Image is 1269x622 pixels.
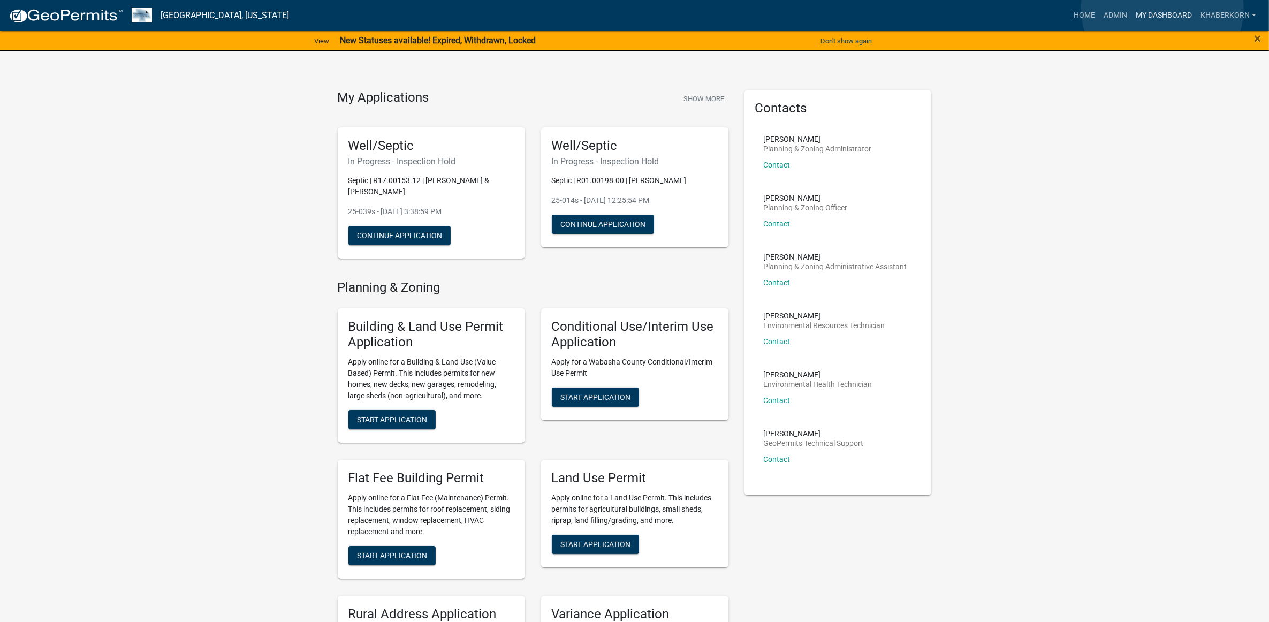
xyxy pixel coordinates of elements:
span: Start Application [357,551,427,559]
a: View [310,32,333,50]
p: [PERSON_NAME] [764,312,885,320]
p: [PERSON_NAME] [764,253,907,261]
span: Start Application [560,540,630,548]
a: Contact [764,455,791,464]
p: Environmental Health Technician [764,381,872,388]
p: Planning & Zoning Administrator [764,145,872,153]
button: Continue Application [552,215,654,234]
button: Start Application [348,410,436,429]
a: Contact [764,161,791,169]
strong: New Statuses available! Expired, Withdrawn, Locked [340,35,536,45]
a: Contact [764,278,791,287]
p: Apply online for a Building & Land Use (Value-Based) Permit. This includes permits for new homes,... [348,356,514,401]
button: Show More [679,90,728,108]
button: Start Application [552,535,639,554]
p: Apply online for a Flat Fee (Maintenance) Permit. This includes permits for roof replacement, sid... [348,492,514,537]
span: Start Application [357,415,427,423]
h5: Conditional Use/Interim Use Application [552,319,718,350]
button: Close [1254,32,1261,45]
h5: Well/Septic [348,138,514,154]
p: Septic | R17.00153.12 | [PERSON_NAME] & [PERSON_NAME] [348,175,514,198]
h5: Variance Application [552,606,718,622]
p: [PERSON_NAME] [764,371,872,378]
p: 25-014s - [DATE] 12:25:54 PM [552,195,718,206]
p: Septic | R01.00198.00 | [PERSON_NAME] [552,175,718,186]
h5: Rural Address Application [348,606,514,622]
p: [PERSON_NAME] [764,135,872,143]
button: Don't show again [816,32,876,50]
a: Contact [764,219,791,228]
h5: Building & Land Use Permit Application [348,319,514,350]
button: Start Application [552,388,639,407]
h4: My Applications [338,90,429,106]
a: Contact [764,396,791,405]
img: Wabasha County, Minnesota [132,8,152,22]
a: My Dashboard [1131,5,1196,26]
button: Start Application [348,546,436,565]
p: Apply for a Wabasha County Conditional/Interim Use Permit [552,356,718,379]
h5: Flat Fee Building Permit [348,471,514,486]
p: Planning & Zoning Officer [764,204,848,211]
h4: Planning & Zoning [338,280,728,295]
button: Continue Application [348,226,451,245]
h5: Well/Septic [552,138,718,154]
a: khaberkorn [1196,5,1260,26]
h6: In Progress - Inspection Hold [552,156,718,166]
p: Planning & Zoning Administrative Assistant [764,263,907,270]
p: GeoPermits Technical Support [764,439,864,447]
span: × [1254,31,1261,46]
h6: In Progress - Inspection Hold [348,156,514,166]
h5: Land Use Permit [552,471,718,486]
p: [PERSON_NAME] [764,430,864,437]
span: Start Application [560,392,630,401]
p: 25-039s - [DATE] 3:38:59 PM [348,206,514,217]
p: [PERSON_NAME] [764,194,848,202]
a: Contact [764,337,791,346]
a: Home [1069,5,1099,26]
a: Admin [1099,5,1131,26]
a: [GEOGRAPHIC_DATA], [US_STATE] [161,6,289,25]
h5: Contacts [755,101,921,116]
p: Environmental Resources Technician [764,322,885,329]
p: Apply online for a Land Use Permit. This includes permits for agricultural buildings, small sheds... [552,492,718,526]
